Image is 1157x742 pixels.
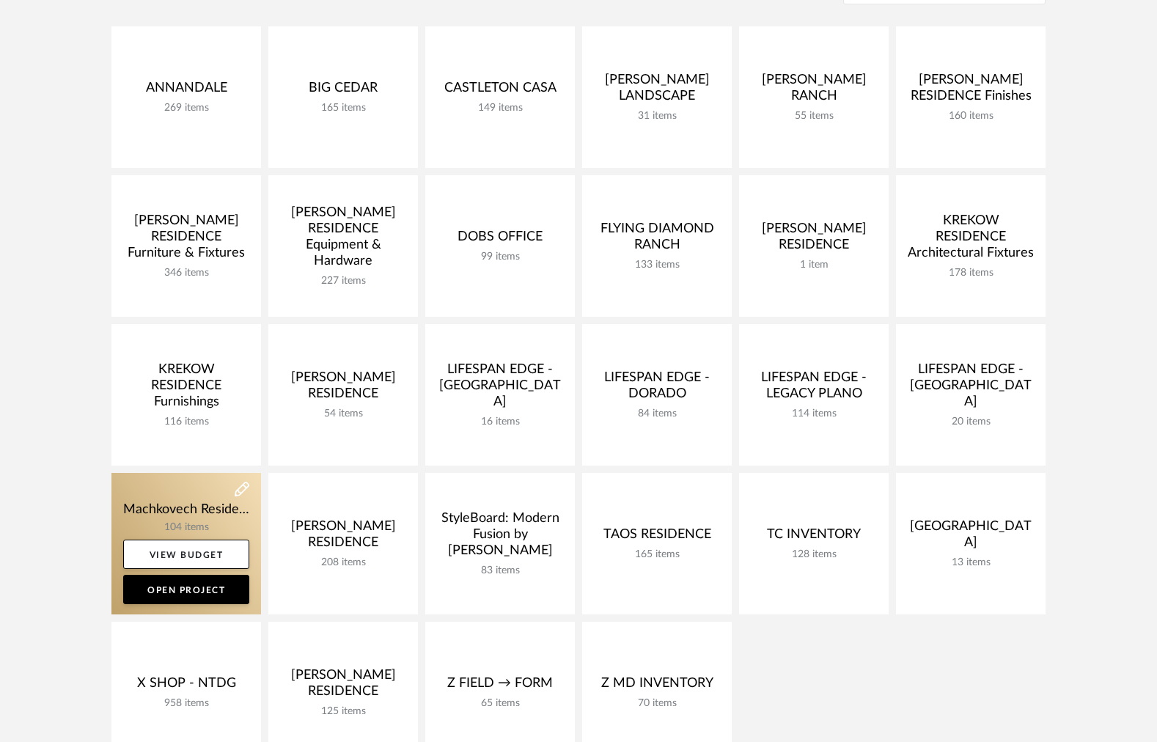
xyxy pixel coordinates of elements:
div: 178 items [908,267,1034,279]
div: 116 items [123,416,249,428]
div: 20 items [908,416,1034,428]
div: 1 item [751,259,877,271]
div: 83 items [437,565,563,577]
div: StyleBoard: Modern Fusion by [PERSON_NAME] [437,510,563,565]
a: View Budget [123,540,249,569]
div: FLYING DIAMOND RANCH [594,221,720,259]
div: KREKOW RESIDENCE Architectural Fixtures [908,213,1034,267]
div: TAOS RESIDENCE [594,526,720,548]
div: 31 items [594,110,720,122]
div: [PERSON_NAME] RESIDENCE [280,518,406,556]
div: 16 items [437,416,563,428]
div: 227 items [280,275,406,287]
div: 133 items [594,259,720,271]
div: LIFESPAN EDGE - DORADO [594,370,720,408]
div: 269 items [123,102,249,114]
div: 99 items [437,251,563,263]
div: [PERSON_NAME] RESIDENCE Equipment & Hardware [280,205,406,275]
div: 55 items [751,110,877,122]
a: Open Project [123,575,249,604]
div: Z MD INVENTORY [594,675,720,697]
div: 346 items [123,267,249,279]
div: ANNANDALE [123,80,249,102]
div: BIG CEDAR [280,80,406,102]
div: 114 items [751,408,877,420]
div: X SHOP - NTDG [123,675,249,697]
div: LIFESPAN EDGE - [GEOGRAPHIC_DATA] [908,361,1034,416]
div: 958 items [123,697,249,710]
div: DOBS OFFICE [437,229,563,251]
div: 208 items [280,556,406,569]
div: 70 items [594,697,720,710]
div: 160 items [908,110,1034,122]
div: [PERSON_NAME] RESIDENCE Finishes [908,72,1034,110]
div: [PERSON_NAME] RESIDENCE [280,370,406,408]
div: 149 items [437,102,563,114]
div: [PERSON_NAME] RESIDENCE [280,667,406,705]
div: [PERSON_NAME] LANDSCAPE [594,72,720,110]
div: 165 items [280,102,406,114]
div: LIFESPAN EDGE - LEGACY PLANO [751,370,877,408]
div: TC INVENTORY [751,526,877,548]
div: 84 items [594,408,720,420]
div: KREKOW RESIDENCE Furnishings [123,361,249,416]
div: CASTLETON CASA [437,80,563,102]
div: 54 items [280,408,406,420]
div: 13 items [908,556,1034,569]
div: Z FIELD → FORM [437,675,563,697]
div: [PERSON_NAME] RESIDENCE [751,221,877,259]
div: [PERSON_NAME] RANCH [751,72,877,110]
div: LIFESPAN EDGE - [GEOGRAPHIC_DATA] [437,361,563,416]
div: [PERSON_NAME] RESIDENCE Furniture & Fixtures [123,213,249,267]
div: 65 items [437,697,563,710]
div: 125 items [280,705,406,718]
div: 128 items [751,548,877,561]
div: 165 items [594,548,720,561]
div: [GEOGRAPHIC_DATA] [908,518,1034,556]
